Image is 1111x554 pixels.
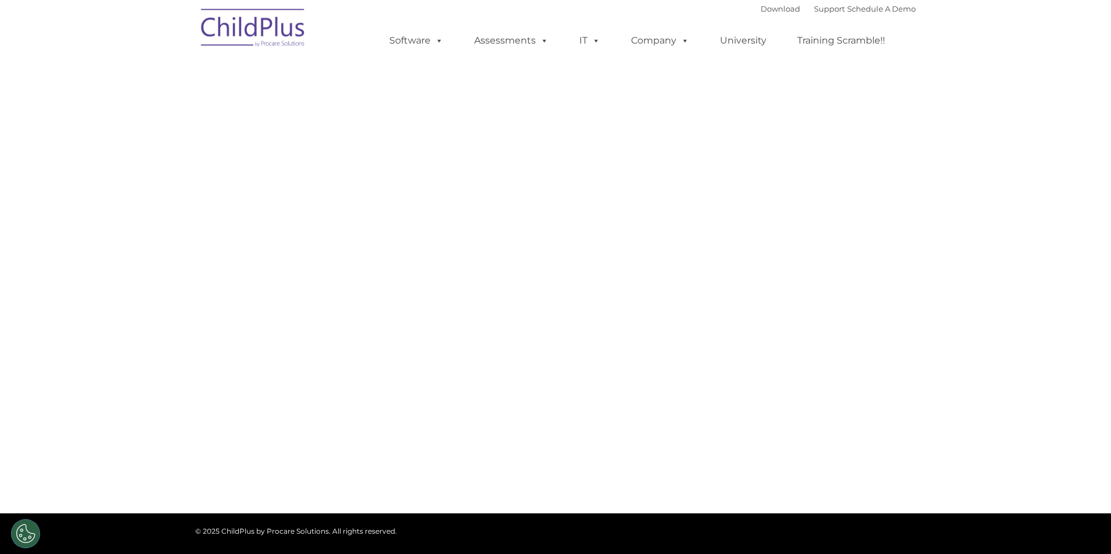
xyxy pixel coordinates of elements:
[463,29,560,52] a: Assessments
[761,4,916,13] font: |
[786,29,897,52] a: Training Scramble!!
[568,29,612,52] a: IT
[847,4,916,13] a: Schedule A Demo
[814,4,845,13] a: Support
[708,29,778,52] a: University
[619,29,701,52] a: Company
[11,519,40,548] button: Cookies Settings
[195,527,397,535] span: © 2025 ChildPlus by Procare Solutions. All rights reserved.
[195,1,311,59] img: ChildPlus by Procare Solutions
[761,4,800,13] a: Download
[378,29,455,52] a: Software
